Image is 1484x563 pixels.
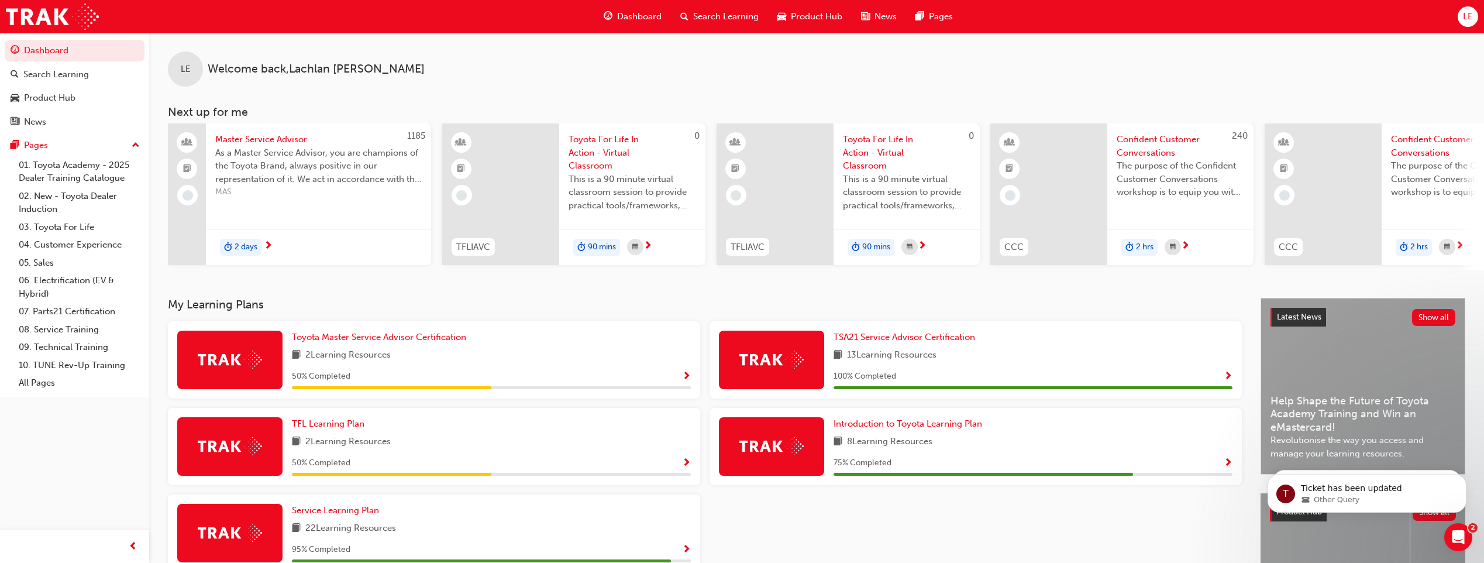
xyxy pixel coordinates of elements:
img: Trak [198,351,262,369]
span: This is a 90 minute virtual classroom session to provide practical tools/frameworks, behaviours a... [843,173,970,212]
span: booktick-icon [457,162,465,177]
span: duration-icon [1400,240,1408,255]
span: As a Master Service Advisor, you are champions of the Toyota Brand, always positive in our repres... [215,146,422,186]
span: learningResourceType_INSTRUCTOR_LED-icon [731,135,739,150]
button: Show Progress [682,369,691,384]
span: 0 [969,131,974,141]
span: calendar-icon [632,240,638,255]
a: Dashboard [5,40,144,61]
span: guage-icon [11,46,19,56]
span: booktick-icon [1006,162,1014,177]
span: next-icon [1455,241,1464,252]
a: 1185Master Service AdvisorAs a Master Service Advisor, you are champions of the Toyota Brand, alw... [168,123,431,265]
img: Trak [198,437,262,455]
span: Introduction to Toyota Learning Plan [834,418,982,429]
span: car-icon [777,9,786,24]
div: Search Learning [23,68,89,81]
span: 75 % Completed [834,456,891,470]
span: 50 % Completed [292,370,350,383]
a: Toyota Master Service Advisor Certification [292,331,471,344]
a: TSA21 Service Advisor Certification [834,331,980,344]
span: 240 [1232,131,1248,141]
span: book-icon [834,435,842,449]
a: 05. Sales [14,254,144,272]
a: 04. Customer Experience [14,236,144,254]
span: pages-icon [11,140,19,151]
button: DashboardSearch LearningProduct HubNews [5,37,144,135]
a: 02. New - Toyota Dealer Induction [14,187,144,218]
span: Pages [929,10,953,23]
a: 06. Electrification (EV & Hybrid) [14,272,144,303]
span: 2 days [235,241,257,254]
span: Show Progress [1224,372,1232,382]
img: Trak [6,4,99,30]
img: Trak [198,524,262,542]
span: learningRecordVerb_NONE-icon [1005,190,1015,201]
span: book-icon [292,435,301,449]
div: News [24,115,46,129]
span: Help Shape the Future of Toyota Academy Training and Win an eMastercard! [1270,394,1455,434]
span: Latest News [1277,312,1321,322]
span: Toyota For Life In Action - Virtual Classroom [569,133,696,173]
span: 1185 [407,131,425,141]
span: learningResourceType_INSTRUCTOR_LED-icon [1006,135,1014,150]
button: Show Progress [1224,456,1232,471]
a: Service Learning Plan [292,504,384,517]
span: The purpose of the Confident Customer Conversations workshop is to equip you with tools to commun... [1117,159,1244,199]
button: Pages [5,135,144,156]
a: 240CCCConfident Customer ConversationsThe purpose of the Confident Customer Conversations worksho... [990,123,1254,265]
span: up-icon [132,138,140,153]
span: book-icon [292,348,301,363]
span: 90 mins [862,241,890,254]
a: Product Hub [5,87,144,109]
a: All Pages [14,374,144,392]
span: TFLIAVC [456,241,490,254]
span: duration-icon [577,240,586,255]
span: calendar-icon [1444,240,1450,255]
span: 50 % Completed [292,456,350,470]
a: Search Learning [5,64,144,85]
span: booktick-icon [731,162,739,177]
a: 07. Parts21 Certification [14,303,144,321]
span: booktick-icon [1280,162,1288,177]
img: Trak [739,437,804,455]
span: guage-icon [604,9,612,24]
span: people-icon [183,135,191,150]
a: 0TFLIAVCToyota For Life In Action - Virtual ClassroomThis is a 90 minute virtual classroom sessio... [717,123,980,265]
iframe: Intercom live chat [1444,523,1472,551]
h3: My Learning Plans [168,298,1242,311]
span: Dashboard [617,10,662,23]
span: learningRecordVerb_NONE-icon [731,190,741,201]
span: 0 [694,131,700,141]
button: Show Progress [1224,369,1232,384]
span: Show Progress [682,545,691,555]
span: prev-icon [129,540,137,554]
button: Show Progress [682,543,691,557]
span: Show Progress [682,458,691,469]
a: news-iconNews [852,5,906,29]
span: next-icon [918,241,927,252]
span: duration-icon [224,240,232,255]
a: 10. TUNE Rev-Up Training [14,356,144,375]
span: Show Progress [1224,458,1232,469]
span: Toyota Master Service Advisor Certification [292,332,466,342]
a: guage-iconDashboard [594,5,671,29]
span: CCC [1279,241,1298,254]
span: Confident Customer Conversations [1117,133,1244,159]
span: MAS [215,186,422,199]
button: Show all [1412,309,1456,326]
span: Toyota For Life In Action - Virtual Classroom [843,133,970,173]
span: 2 [1468,523,1478,533]
span: next-icon [264,241,273,252]
a: pages-iconPages [906,5,962,29]
div: Product Hub [24,91,75,105]
h3: Next up for me [149,105,1484,119]
img: Trak [739,351,804,369]
span: 90 mins [588,241,616,254]
a: 09. Technical Training [14,338,144,356]
span: 2 Learning Resources [305,435,391,449]
span: learningResourceType_INSTRUCTOR_LED-icon [457,135,465,150]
